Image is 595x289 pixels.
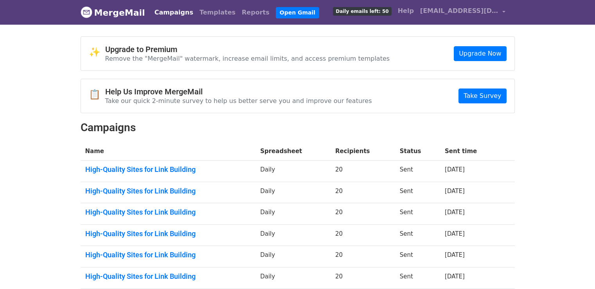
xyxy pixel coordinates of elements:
th: Spreadsheet [255,142,331,161]
a: [DATE] [445,188,465,195]
th: Recipients [331,142,395,161]
td: 20 [331,161,395,182]
a: High-Quality Sites for Link Building [85,187,251,195]
th: Sent time [440,142,501,161]
td: Daily [255,246,331,267]
h4: Help Us Improve MergeMail [105,87,372,96]
span: 📋 [89,89,105,100]
a: Campaigns [151,5,196,20]
a: Open Gmail [276,7,319,18]
img: MergeMail logo [81,6,92,18]
a: [DATE] [445,273,465,280]
td: Sent [395,203,440,225]
a: [DATE] [445,230,465,237]
th: Name [81,142,256,161]
a: Templates [196,5,239,20]
td: Sent [395,224,440,246]
td: Daily [255,161,331,182]
a: [EMAIL_ADDRESS][DOMAIN_NAME] [417,3,509,22]
td: Sent [395,267,440,289]
td: Daily [255,224,331,246]
td: Sent [395,182,440,203]
span: ✨ [89,47,105,58]
a: MergeMail [81,4,145,21]
p: Remove the "MergeMail" watermark, increase email limits, and access premium templates [105,54,390,63]
a: Upgrade Now [454,46,506,61]
h2: Campaigns [81,121,515,134]
p: Take our quick 2-minute survey to help us better serve you and improve our features [105,97,372,105]
td: Sent [395,161,440,182]
a: [DATE] [445,251,465,258]
a: High-Quality Sites for Link Building [85,208,251,217]
a: Help [395,3,417,19]
a: High-Quality Sites for Link Building [85,251,251,259]
td: Daily [255,182,331,203]
td: 20 [331,267,395,289]
a: Daily emails left: 50 [330,3,394,19]
span: [EMAIL_ADDRESS][DOMAIN_NAME] [420,6,498,16]
a: High-Quality Sites for Link Building [85,272,251,281]
td: 20 [331,224,395,246]
th: Status [395,142,440,161]
td: Daily [255,203,331,225]
a: High-Quality Sites for Link Building [85,165,251,174]
a: Take Survey [458,89,506,103]
span: Daily emails left: 50 [333,7,391,16]
a: [DATE] [445,166,465,173]
td: Daily [255,267,331,289]
td: Sent [395,246,440,267]
td: 20 [331,203,395,225]
td: 20 [331,182,395,203]
td: 20 [331,246,395,267]
a: [DATE] [445,209,465,216]
a: High-Quality Sites for Link Building [85,229,251,238]
a: Reports [239,5,273,20]
h4: Upgrade to Premium [105,45,390,54]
